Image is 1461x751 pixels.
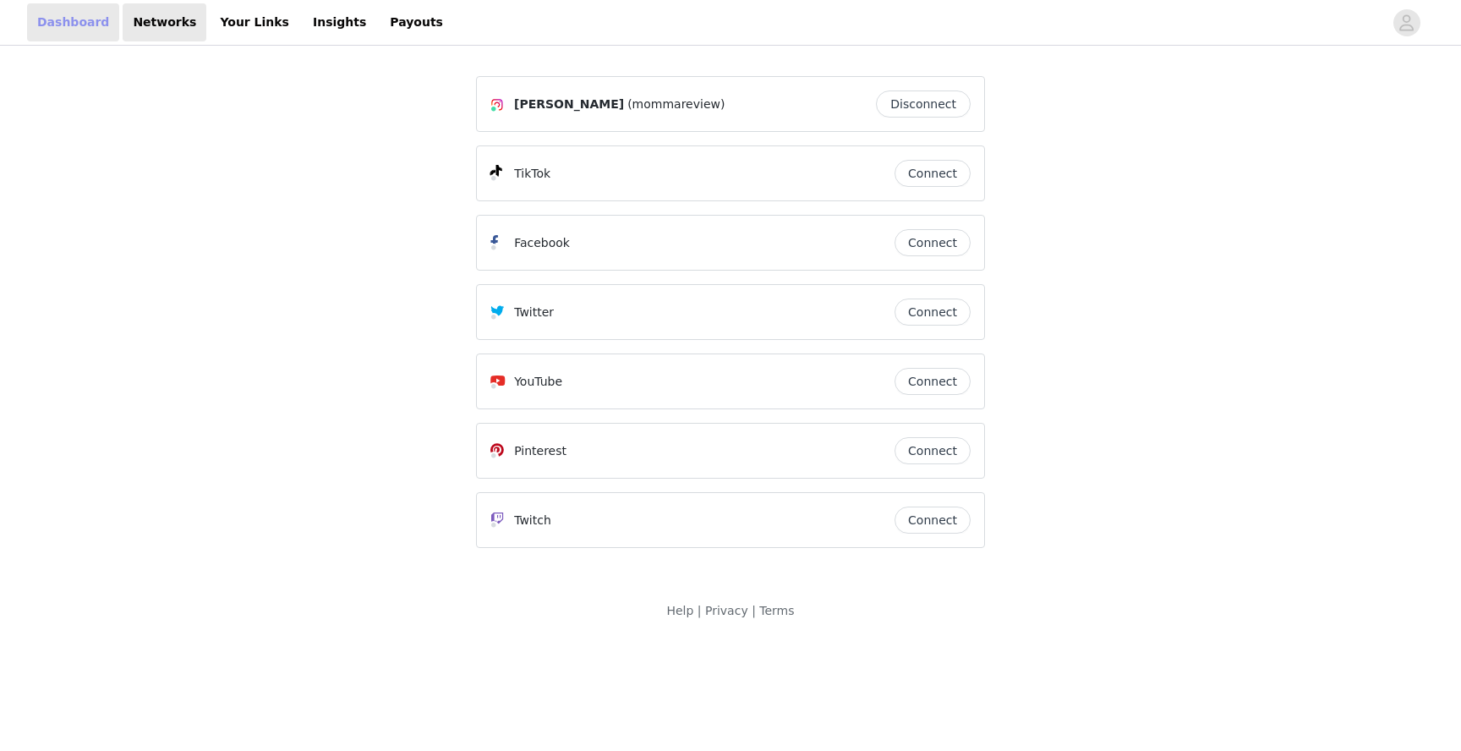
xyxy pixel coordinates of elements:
span: (mommareview) [627,96,725,113]
button: Connect [895,368,971,395]
button: Connect [895,160,971,187]
p: Pinterest [514,442,566,460]
a: Payouts [380,3,453,41]
a: Networks [123,3,206,41]
span: | [752,604,756,617]
span: | [698,604,702,617]
p: Twitter [514,304,554,321]
button: Connect [895,229,971,256]
button: Disconnect [876,90,971,118]
span: [PERSON_NAME] [514,96,624,113]
button: Connect [895,507,971,534]
button: Connect [895,299,971,326]
div: avatar [1398,9,1414,36]
img: Instagram Icon [490,98,504,112]
a: Help [666,604,693,617]
button: Connect [895,437,971,464]
p: TikTok [514,165,550,183]
p: Facebook [514,234,570,252]
a: Dashboard [27,3,119,41]
p: YouTube [514,373,562,391]
a: Your Links [210,3,299,41]
a: Terms [759,604,794,617]
p: Twitch [514,512,551,529]
a: Insights [303,3,376,41]
a: Privacy [705,604,748,617]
